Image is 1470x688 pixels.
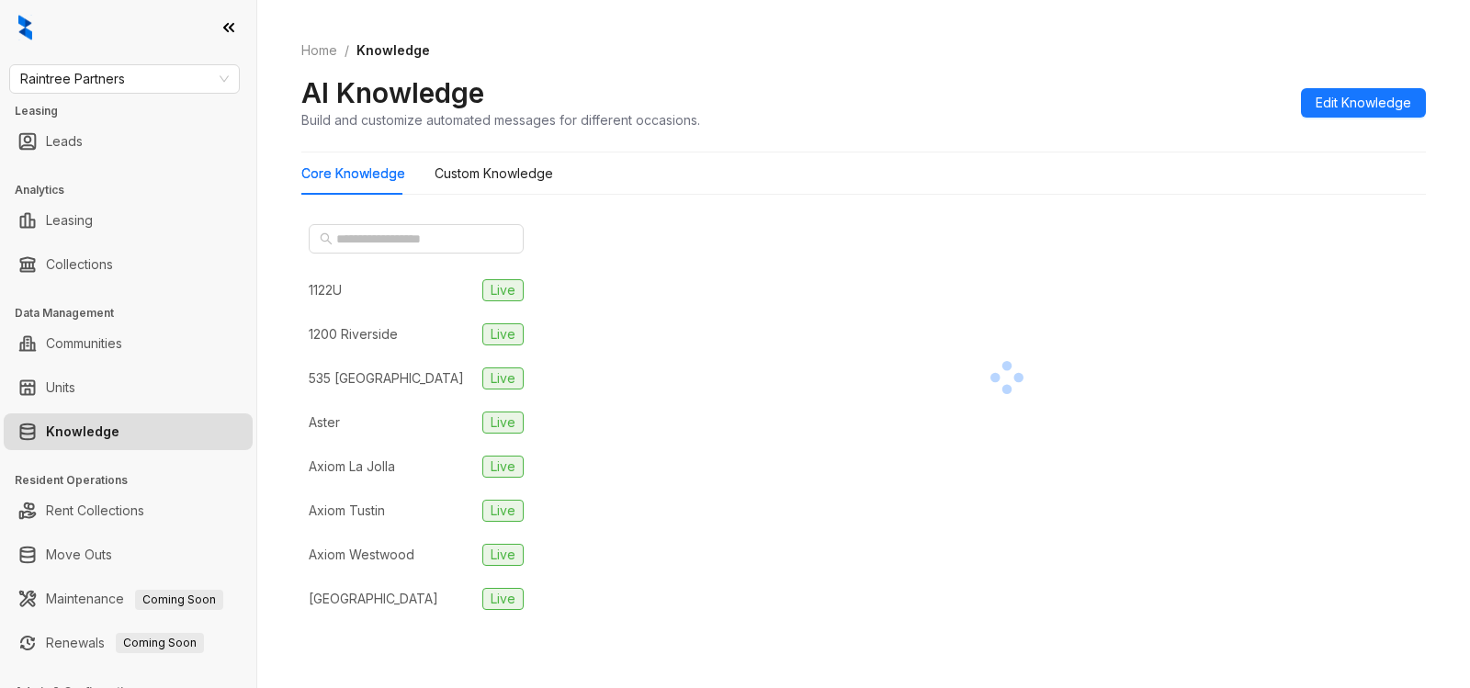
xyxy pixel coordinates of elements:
[301,75,484,110] h2: AI Knowledge
[46,625,204,661] a: RenewalsComing Soon
[482,367,524,389] span: Live
[46,492,144,529] a: Rent Collections
[298,40,341,61] a: Home
[15,305,256,321] h3: Data Management
[20,65,229,93] span: Raintree Partners
[482,412,524,434] span: Live
[4,325,253,362] li: Communities
[482,456,524,478] span: Live
[46,413,119,450] a: Knowledge
[135,590,223,610] span: Coming Soon
[4,246,253,283] li: Collections
[4,625,253,661] li: Renewals
[309,412,340,433] div: Aster
[46,246,113,283] a: Collections
[4,536,253,573] li: Move Outs
[482,588,524,610] span: Live
[15,103,256,119] h3: Leasing
[309,457,395,477] div: Axiom La Jolla
[309,501,385,521] div: Axiom Tustin
[309,589,438,609] div: [GEOGRAPHIC_DATA]
[4,123,253,160] li: Leads
[435,164,553,184] div: Custom Knowledge
[46,536,112,573] a: Move Outs
[18,15,32,40] img: logo
[46,123,83,160] a: Leads
[1316,93,1411,113] span: Edit Knowledge
[4,413,253,450] li: Knowledge
[309,280,342,300] div: 1122U
[46,369,75,406] a: Units
[345,40,349,61] li: /
[482,544,524,566] span: Live
[482,279,524,301] span: Live
[4,369,253,406] li: Units
[4,492,253,529] li: Rent Collections
[309,324,398,344] div: 1200 Riverside
[15,182,256,198] h3: Analytics
[116,633,204,653] span: Coming Soon
[320,232,333,245] span: search
[309,368,464,389] div: 535 [GEOGRAPHIC_DATA]
[482,323,524,345] span: Live
[15,472,256,489] h3: Resident Operations
[482,500,524,522] span: Live
[46,202,93,239] a: Leasing
[356,42,430,58] span: Knowledge
[301,164,405,184] div: Core Knowledge
[309,545,414,565] div: Axiom Westwood
[301,110,700,130] div: Build and customize automated messages for different occasions.
[1301,88,1426,118] button: Edit Knowledge
[4,581,253,617] li: Maintenance
[46,325,122,362] a: Communities
[4,202,253,239] li: Leasing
